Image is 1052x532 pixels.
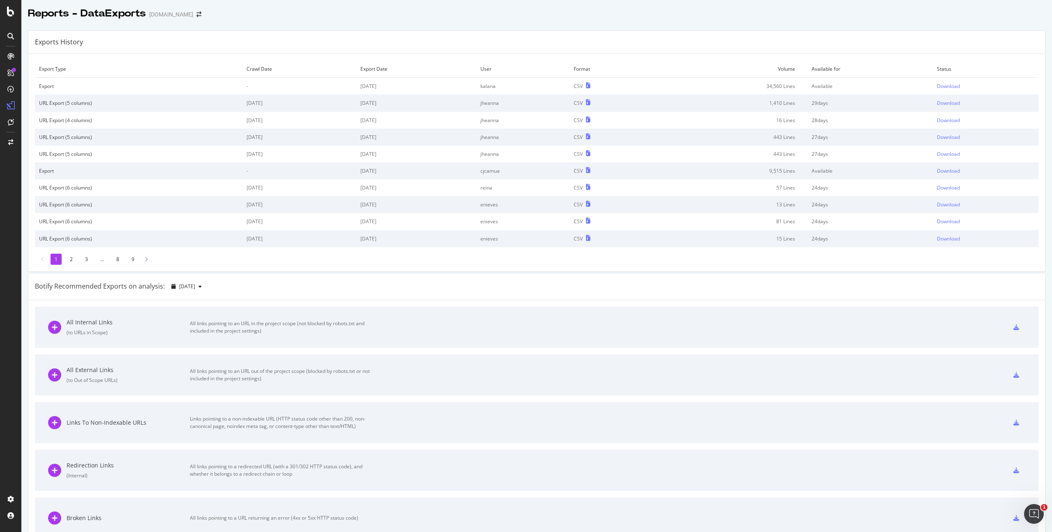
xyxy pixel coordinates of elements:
a: Download [937,235,1034,242]
td: [DATE] [356,112,476,129]
div: Download [937,235,960,242]
a: Download [937,134,1034,141]
div: Available [812,83,929,90]
div: URL Export (5 columns) [39,150,238,157]
div: csv-export [1013,515,1019,521]
div: Exports History [35,37,83,47]
a: Download [937,218,1034,225]
div: Broken Links [67,514,190,522]
div: Available [812,167,929,174]
td: [DATE] [242,213,357,230]
div: CSV [574,235,583,242]
td: [DATE] [242,179,357,196]
div: Redirection Links [67,461,190,470]
div: Botify Recommended Exports on analysis: [35,282,165,291]
td: enieves [476,196,570,213]
td: Export Type [35,60,242,78]
td: 27 days [807,146,933,162]
span: 1 [1041,504,1047,511]
div: Download [937,99,960,106]
td: enieves [476,230,570,247]
td: jheanna [476,146,570,162]
td: [DATE] [356,95,476,111]
div: csv-export [1013,420,1019,426]
td: 24 days [807,179,933,196]
td: [DATE] [356,213,476,230]
td: 24 days [807,213,933,230]
td: 29 days [807,95,933,111]
td: cjcamua [476,162,570,179]
a: Download [937,117,1034,124]
td: [DATE] [356,179,476,196]
td: kalana [476,78,570,95]
td: jheanna [476,112,570,129]
div: All links pointing to an URL out of the project scope (blocked by robots.txt or not included in t... [190,368,375,382]
td: 15 Lines [654,230,807,247]
div: Download [937,218,960,225]
div: CSV [574,134,583,141]
li: ... [96,254,108,265]
td: Available for [807,60,933,78]
td: jheanna [476,95,570,111]
div: URL Export (6 columns) [39,235,238,242]
div: All links pointing to an URL in the project scope (not blocked by robots.txt and included in the ... [190,320,375,335]
td: Export Date [356,60,476,78]
li: 3 [81,254,92,265]
a: Download [937,167,1034,174]
div: CSV [574,150,583,157]
td: reina [476,179,570,196]
td: 9,515 Lines [654,162,807,179]
div: Export [39,167,238,174]
td: 34,560 Lines [654,78,807,95]
div: CSV [574,117,583,124]
a: Download [937,201,1034,208]
td: Volume [654,60,807,78]
td: User [476,60,570,78]
div: Links pointing to a non-indexable URL (HTTP status code other than 200, non-canonical page, noind... [190,415,375,430]
button: [DATE] [168,280,205,293]
div: URL Export (6 columns) [39,201,238,208]
td: [DATE] [242,146,357,162]
td: 24 days [807,196,933,213]
li: 1 [51,254,62,265]
div: CSV [574,99,583,106]
div: Download [937,167,960,174]
li: 2 [66,254,77,265]
td: [DATE] [242,196,357,213]
td: 81 Lines [654,213,807,230]
div: All links pointing to a URL returning an error (4xx or 5xx HTTP status code) [190,514,375,522]
div: All External Links [67,366,190,374]
div: CSV [574,218,583,225]
div: Download [937,134,960,141]
li: 8 [112,254,123,265]
div: arrow-right-arrow-left [196,12,201,17]
div: All links pointing to a redirected URL (with a 301/302 HTTP status code), and whether it belongs ... [190,463,375,478]
div: Export [39,83,238,90]
td: Status [933,60,1038,78]
div: ( to URLs in Scope ) [67,329,190,336]
td: 16 Lines [654,112,807,129]
div: CSV [574,167,583,174]
div: csv-export [1013,467,1019,473]
td: [DATE] [356,196,476,213]
td: [DATE] [356,146,476,162]
a: Download [937,184,1034,191]
td: [DATE] [242,95,357,111]
a: Download [937,150,1034,157]
td: enieves [476,213,570,230]
td: 24 days [807,230,933,247]
div: URL Export (6 columns) [39,218,238,225]
td: 1,410 Lines [654,95,807,111]
div: CSV [574,83,583,90]
td: [DATE] [356,162,476,179]
div: CSV [574,201,583,208]
div: Download [937,117,960,124]
div: ( to Out of Scope URLs ) [67,377,190,384]
div: Links To Non-Indexable URLs [67,419,190,427]
div: Download [937,201,960,208]
div: Download [937,83,960,90]
li: 9 [127,254,138,265]
div: [DOMAIN_NAME] [149,10,193,19]
td: [DATE] [356,129,476,146]
div: csv-export [1013,324,1019,330]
